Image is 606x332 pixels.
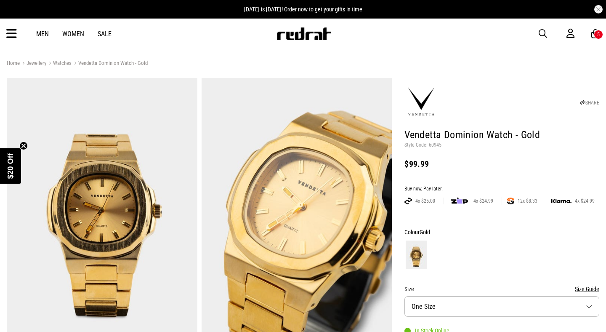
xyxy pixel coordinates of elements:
[276,27,332,40] img: Redrat logo
[404,198,412,204] img: AFTERPAY
[244,6,362,13] span: [DATE] is [DATE]! Order now to get your gifts in time
[7,60,20,66] a: Home
[404,85,438,119] img: Vendetta
[514,198,541,204] span: 12x $8.33
[404,296,599,317] button: One Size
[575,284,599,294] button: Size Guide
[20,60,46,68] a: Jewellery
[597,32,600,37] div: 5
[6,153,15,179] span: $20 Off
[412,198,439,204] span: 4x $25.00
[404,142,599,149] p: Style Code: 60945
[470,198,497,204] span: 4x $24.99
[19,142,28,150] button: Close teaser
[420,229,430,236] span: Gold
[62,30,84,38] a: Women
[404,227,599,237] div: Colour
[412,303,436,311] span: One Size
[404,129,599,142] h1: Vendetta Dominion Watch - Gold
[451,197,468,205] img: zip
[406,241,427,269] img: Gold
[46,60,72,68] a: Watches
[591,29,599,38] a: 5
[404,284,599,294] div: Size
[580,100,599,106] a: SHARE
[507,198,514,204] img: SPLITPAY
[404,159,599,169] div: $99.99
[551,199,571,203] img: KLARNA
[98,30,112,38] a: Sale
[571,198,598,204] span: 4x $24.99
[404,186,599,193] div: Buy now, Pay later.
[36,30,49,38] a: Men
[72,60,148,68] a: Vendetta Dominion Watch - Gold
